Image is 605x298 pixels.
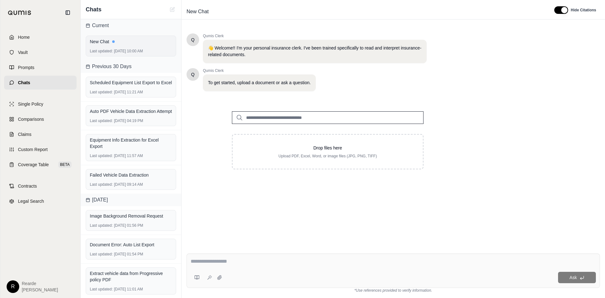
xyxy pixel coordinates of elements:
p: Upload PDF, Excel, Word, or image files (JPG, PNG, TIFF) [243,154,413,159]
span: Claims [18,131,32,137]
span: Custom Report [18,146,48,153]
a: Contracts [4,179,77,193]
div: [DATE] 04:19 PM [90,118,172,123]
span: Prompts [18,64,34,71]
span: Vault [18,49,28,56]
div: Equipment Info Extraction for Excel Export [90,137,172,149]
div: Auto PDF Vehicle Data Extraction Attempt [90,108,172,114]
a: Prompts [4,61,77,74]
a: Legal Search [4,194,77,208]
a: Chats [4,76,77,90]
a: Home [4,30,77,44]
div: Scheduled Equipment List Export to Excel [90,79,172,86]
div: *Use references provided to verify information. [187,288,600,293]
span: Single Policy [18,101,43,107]
div: R [7,280,19,293]
span: Last updated: [90,182,113,187]
span: Last updated: [90,252,113,257]
div: [DATE] 10:00 AM [90,49,172,54]
a: Custom Report [4,143,77,156]
button: Ask [558,272,596,283]
p: To get started, upload a document or ask a question. [208,79,311,86]
a: Single Policy [4,97,77,111]
span: Last updated: [90,153,113,158]
img: Qumis Logo [8,10,32,15]
div: [DATE] [81,194,181,206]
div: [DATE] 11:01 AM [90,287,172,292]
span: Ask [569,275,577,280]
div: Current [81,19,181,32]
span: Contracts [18,183,37,189]
div: New Chat [90,38,172,45]
div: Edit Title [184,7,547,17]
div: [DATE] 11:57 AM [90,153,172,158]
div: [DATE] 11:21 AM [90,90,172,95]
span: BETA [58,161,72,168]
span: Last updated: [90,223,113,228]
span: New Chat [184,7,211,17]
span: [PERSON_NAME] [22,287,58,293]
p: 👋 Welcome!! I'm your personal insurance clerk. I've been trained specifically to read and interpr... [208,45,422,58]
span: Hello [191,37,195,43]
a: Coverage TableBETA [4,158,77,172]
div: Document Error: Auto List Export [90,242,172,248]
div: [DATE] 01:56 PM [90,223,172,228]
a: Claims [4,127,77,141]
span: Last updated: [90,49,113,54]
span: Legal Search [18,198,44,204]
span: Comparisons [18,116,44,122]
div: Previous 30 Days [81,60,181,73]
button: New Chat [169,6,176,13]
span: Last updated: [90,287,113,292]
span: Rearde [22,280,58,287]
div: Extract vehicle data from Progressive policy PDF [90,270,172,283]
a: Comparisons [4,112,77,126]
button: Collapse sidebar [63,8,73,18]
span: Chats [86,5,101,14]
span: Qumis Clerk [203,68,316,73]
span: Coverage Table [18,161,49,168]
span: Home [18,34,30,40]
p: Drop files here [243,145,413,151]
span: Qumis Clerk [203,33,427,38]
div: Image Background Removal Request [90,213,172,219]
span: Chats [18,79,30,86]
span: Hide Citations [571,8,596,13]
span: Last updated: [90,90,113,95]
a: Vault [4,45,77,59]
div: [DATE] 09:14 AM [90,182,172,187]
span: Last updated: [90,118,113,123]
div: Failed Vehicle Data Extraction [90,172,172,178]
div: [DATE] 01:54 PM [90,252,172,257]
span: Hello [191,71,195,78]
